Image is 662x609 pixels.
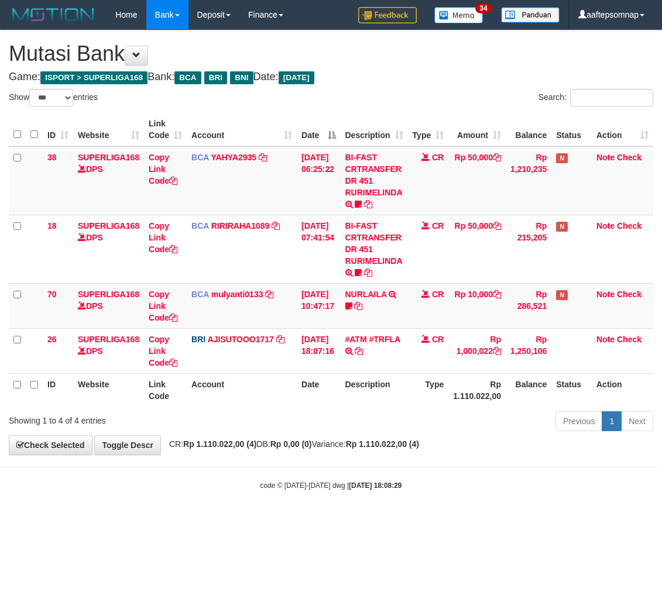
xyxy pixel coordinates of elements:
[43,113,73,146] th: ID: activate to sort column ascending
[341,373,408,407] th: Description
[432,221,444,230] span: CR
[144,373,187,407] th: Link Code
[448,283,506,328] td: Rp 10,000
[265,290,273,299] a: Copy mulyanti0133 to clipboard
[551,113,592,146] th: Status
[9,410,267,426] div: Showing 1 to 4 of 4 entries
[9,6,98,23] img: MOTION_logo.png
[272,221,280,230] a: Copy RIRIRAHA1089 to clipboard
[432,153,444,162] span: CR
[187,113,297,146] th: Account: activate to sort column ascending
[276,335,284,344] a: Copy AJISUTOOO1717 to clipboard
[163,439,419,449] span: CR: DB: Variance:
[602,411,622,431] a: 1
[9,42,653,66] h1: Mutasi Bank
[29,89,73,106] select: Showentries
[78,221,139,230] a: SUPERLIGA168
[47,221,57,230] span: 18
[341,113,408,146] th: Description: activate to sort column ascending
[448,113,506,146] th: Amount: activate to sort column ascending
[191,221,209,230] span: BCA
[73,113,144,146] th: Website: activate to sort column ascending
[94,435,161,455] a: Toggle Descr
[149,221,177,254] a: Copy Link Code
[448,373,506,407] th: Rp 1.110.022,00
[149,153,177,185] a: Copy Link Code
[493,221,501,230] a: Copy Rp 50,000 to clipboard
[211,290,263,299] a: mulyanti0133
[260,481,402,490] small: code © [DATE]-[DATE] dwg |
[592,373,653,407] th: Action
[297,146,340,215] td: [DATE] 06:25:22
[183,439,256,449] strong: Rp 1.110.022,00 (4)
[78,153,139,162] a: SUPERLIGA168
[555,411,602,431] a: Previous
[187,373,297,407] th: Account
[297,373,340,407] th: Date
[538,89,653,106] label: Search:
[434,7,483,23] img: Button%20Memo.svg
[408,113,449,146] th: Type: activate to sort column ascending
[297,215,340,283] td: [DATE] 07:41:54
[556,290,568,300] span: Has Note
[475,3,491,13] span: 34
[341,146,408,215] td: BI-FAST CRTRANSFER DR 451 RURIMELINDA
[621,411,653,431] a: Next
[448,215,506,283] td: Rp 50,000
[191,335,205,344] span: BRI
[341,215,408,283] td: BI-FAST CRTRANSFER DR 451 RURIMELINDA
[358,7,417,23] img: Feedback.jpg
[297,328,340,373] td: [DATE] 18:07:16
[73,146,144,215] td: DPS
[493,290,501,299] a: Copy Rp 10,000 to clipboard
[617,290,642,299] a: Check
[297,283,340,328] td: [DATE] 10:47:17
[211,221,270,230] a: RIRIRAHA1089
[596,153,615,162] a: Note
[297,113,340,146] th: Date: activate to sort column descending
[73,283,144,328] td: DPS
[345,335,400,344] a: #ATM #TRFLA
[570,89,653,106] input: Search:
[149,290,177,322] a: Copy Link Code
[9,71,653,83] h4: Game: Bank: Date:
[364,199,372,209] a: Copy BI-FAST CRTRANSFER DR 451 RURIMELINDA to clipboard
[592,113,653,146] th: Action: activate to sort column ascending
[279,71,314,84] span: [DATE]
[259,153,267,162] a: Copy YAHYA2935 to clipboard
[506,113,551,146] th: Balance
[551,373,592,407] th: Status
[493,346,501,356] a: Copy Rp 1,000,022 to clipboard
[47,335,57,344] span: 26
[596,335,615,344] a: Note
[506,215,551,283] td: Rp 215,205
[9,89,98,106] label: Show entries
[73,328,144,373] td: DPS
[493,153,501,162] a: Copy Rp 50,000 to clipboard
[448,328,506,373] td: Rp 1,000,022
[506,328,551,373] td: Rp 1,250,106
[345,290,387,299] a: NURLAILA
[149,335,177,367] a: Copy Link Code
[191,290,209,299] span: BCA
[596,290,615,299] a: Note
[617,335,642,344] a: Check
[556,222,568,232] span: Has Note
[617,153,642,162] a: Check
[211,153,257,162] a: YAHYA2935
[506,283,551,328] td: Rp 286,521
[556,153,568,163] span: Has Note
[506,146,551,215] td: Rp 1,210,235
[43,373,73,407] th: ID
[354,301,362,311] a: Copy NURLAILA to clipboard
[506,373,551,407] th: Balance
[617,221,642,230] a: Check
[78,335,139,344] a: SUPERLIGA168
[448,146,506,215] td: Rp 50,000
[596,221,615,230] a: Note
[73,215,144,283] td: DPS
[174,71,201,84] span: BCA
[40,71,148,84] span: ISPORT > SUPERLIGA168
[501,7,560,23] img: panduan.png
[191,153,209,162] span: BCA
